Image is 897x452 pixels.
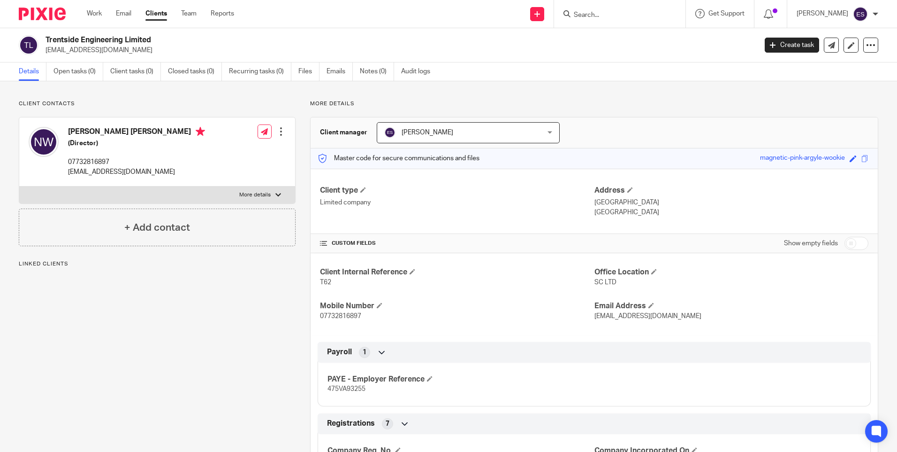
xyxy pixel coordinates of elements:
[298,62,319,81] a: Files
[327,62,353,81] a: Emails
[19,100,296,108] p: Client contacts
[594,208,868,217] p: [GEOGRAPHIC_DATA]
[196,127,205,136] i: Primary
[594,198,868,207] p: [GEOGRAPHIC_DATA]
[765,38,819,53] a: Create task
[168,62,222,81] a: Closed tasks (0)
[327,419,375,429] span: Registrations
[318,154,479,163] p: Master code for secure communications and files
[386,419,389,429] span: 7
[68,157,205,167] p: 07732816897
[124,220,190,235] h4: + Add contact
[68,127,205,139] h4: [PERSON_NAME] [PERSON_NAME]
[19,8,66,20] img: Pixie
[320,301,594,311] h4: Mobile Number
[853,7,868,22] img: svg%3E
[320,128,367,137] h3: Client manager
[327,374,594,384] h4: PAYE - Employer Reference
[363,348,366,357] span: 1
[211,9,234,18] a: Reports
[19,260,296,268] p: Linked clients
[401,62,437,81] a: Audit logs
[46,35,609,45] h2: Trentside Engineering Limited
[594,267,868,277] h4: Office Location
[87,9,102,18] a: Work
[29,127,59,157] img: svg%3E
[320,240,594,247] h4: CUSTOM FIELDS
[594,279,616,286] span: SC LTD
[327,347,352,357] span: Payroll
[53,62,103,81] a: Open tasks (0)
[797,9,848,18] p: [PERSON_NAME]
[320,186,594,195] h4: Client type
[594,301,868,311] h4: Email Address
[19,35,38,55] img: svg%3E
[708,10,745,17] span: Get Support
[229,62,291,81] a: Recurring tasks (0)
[320,313,361,320] span: 07732816897
[320,267,594,277] h4: Client Internal Reference
[360,62,394,81] a: Notes (0)
[116,9,131,18] a: Email
[320,279,331,286] span: T62
[68,139,205,148] h5: (Director)
[573,11,657,20] input: Search
[594,186,868,195] h4: Address
[110,62,161,81] a: Client tasks (0)
[594,313,701,320] span: [EMAIL_ADDRESS][DOMAIN_NAME]
[310,100,878,108] p: More details
[320,198,594,207] p: Limited company
[784,239,838,248] label: Show empty fields
[68,167,205,177] p: [EMAIL_ADDRESS][DOMAIN_NAME]
[402,129,453,136] span: [PERSON_NAME]
[384,127,395,138] img: svg%3E
[145,9,167,18] a: Clients
[19,62,46,81] a: Details
[46,46,751,55] p: [EMAIL_ADDRESS][DOMAIN_NAME]
[239,191,271,199] p: More details
[327,386,365,392] span: 475VA93255
[760,153,845,164] div: magnetic-pink-argyle-wookie
[181,9,197,18] a: Team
